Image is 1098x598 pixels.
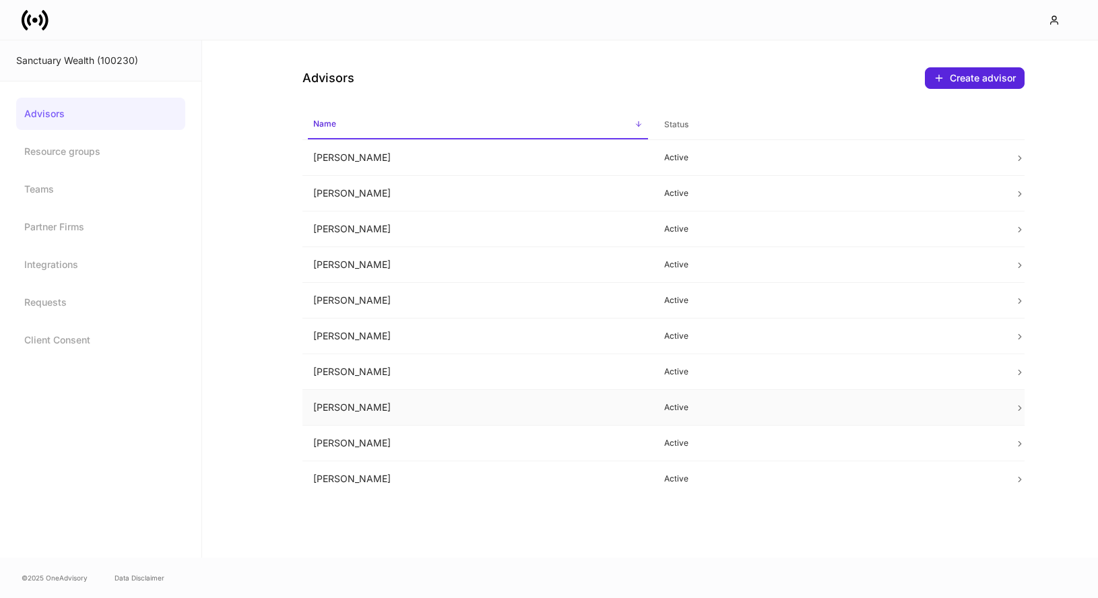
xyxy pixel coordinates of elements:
[302,70,354,86] h4: Advisors
[302,354,653,390] td: [PERSON_NAME]
[925,67,1025,89] button: Create advisor
[313,117,336,130] h6: Name
[16,324,185,356] a: Client Consent
[16,54,185,67] div: Sanctuary Wealth (100230)
[22,572,88,583] span: © 2025 OneAdvisory
[664,402,994,413] p: Active
[308,110,648,139] span: Name
[302,140,653,176] td: [PERSON_NAME]
[659,111,999,139] span: Status
[664,438,994,448] p: Active
[664,366,994,377] p: Active
[302,426,653,461] td: [PERSON_NAME]
[664,188,994,199] p: Active
[664,118,688,131] h6: Status
[302,283,653,319] td: [PERSON_NAME]
[664,473,994,484] p: Active
[664,295,994,306] p: Active
[16,135,185,168] a: Resource groups
[664,331,994,341] p: Active
[115,572,164,583] a: Data Disclaimer
[16,98,185,130] a: Advisors
[302,319,653,354] td: [PERSON_NAME]
[302,176,653,211] td: [PERSON_NAME]
[664,224,994,234] p: Active
[16,173,185,205] a: Teams
[302,461,653,497] td: [PERSON_NAME]
[664,259,994,270] p: Active
[302,390,653,426] td: [PERSON_NAME]
[302,211,653,247] td: [PERSON_NAME]
[16,248,185,281] a: Integrations
[664,152,994,163] p: Active
[302,247,653,283] td: [PERSON_NAME]
[934,73,1016,84] div: Create advisor
[16,286,185,319] a: Requests
[16,211,185,243] a: Partner Firms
